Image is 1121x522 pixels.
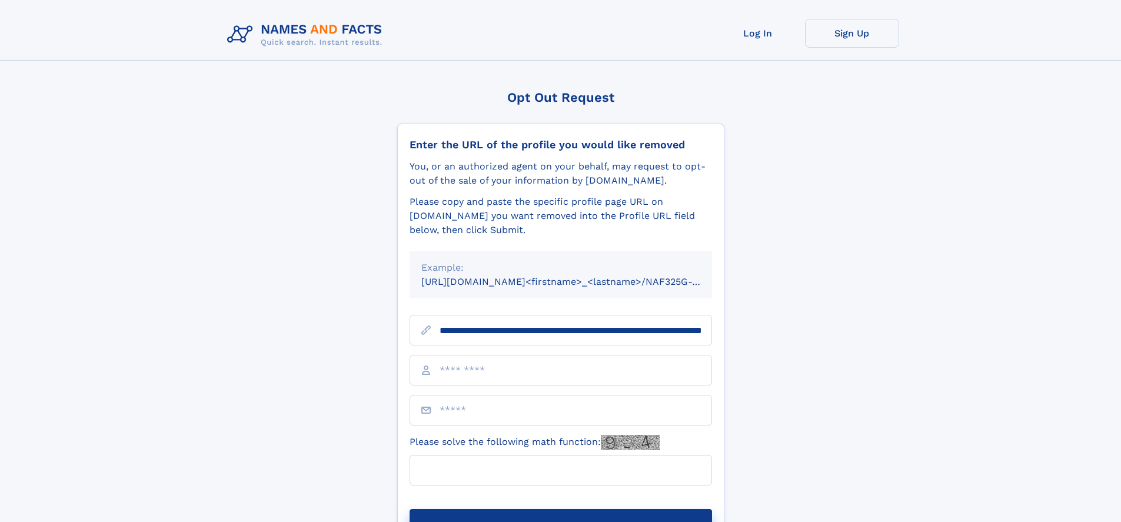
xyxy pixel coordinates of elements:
[397,90,724,105] div: Opt Out Request
[711,19,805,48] a: Log In
[410,159,712,188] div: You, or an authorized agent on your behalf, may request to opt-out of the sale of your informatio...
[410,435,660,450] label: Please solve the following math function:
[805,19,899,48] a: Sign Up
[222,19,392,51] img: Logo Names and Facts
[410,195,712,237] div: Please copy and paste the specific profile page URL on [DOMAIN_NAME] you want removed into the Pr...
[410,138,712,151] div: Enter the URL of the profile you would like removed
[421,261,700,275] div: Example:
[421,276,734,287] small: [URL][DOMAIN_NAME]<firstname>_<lastname>/NAF325G-xxxxxxxx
